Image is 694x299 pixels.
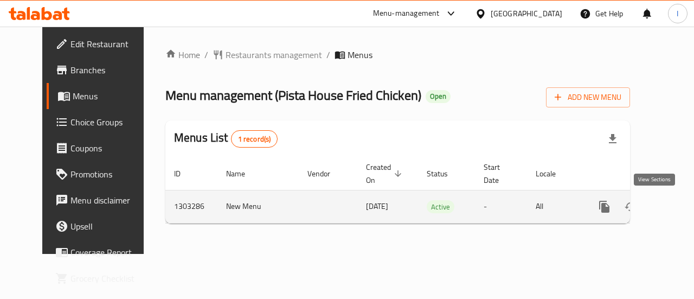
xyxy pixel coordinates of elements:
a: Menu disclaimer [47,187,158,213]
span: Name [226,167,259,180]
button: Change Status [618,194,644,220]
div: Total records count [231,130,278,148]
a: Grocery Checklist [47,265,158,291]
span: Menus [73,90,150,103]
div: Menu-management [373,7,440,20]
h2: Menus List [174,130,278,148]
li: / [204,48,208,61]
td: New Menu [217,190,299,223]
td: - [475,190,527,223]
span: Open [426,92,451,101]
a: Coverage Report [47,239,158,265]
a: Edit Restaurant [47,31,158,57]
span: 1 record(s) [232,134,278,144]
span: Active [427,201,454,213]
span: Coupons [70,142,150,155]
span: Coverage Report [70,246,150,259]
span: Grocery Checklist [70,272,150,285]
span: Branches [70,63,150,77]
a: Promotions [47,161,158,187]
a: Coupons [47,135,158,161]
span: Locale [536,167,570,180]
td: 1303286 [165,190,217,223]
span: Add New Menu [555,91,621,104]
span: Choice Groups [70,116,150,129]
span: Promotions [70,168,150,181]
span: [DATE] [366,199,388,213]
span: Vendor [307,167,344,180]
button: Add New Menu [546,87,630,107]
a: Branches [47,57,158,83]
div: Export file [600,126,626,152]
a: Upsell [47,213,158,239]
span: Status [427,167,462,180]
a: Menus [47,83,158,109]
span: Menu management ( Pista House Fried Chicken ) [165,83,421,107]
a: Choice Groups [47,109,158,135]
span: Created On [366,161,405,187]
span: Start Date [484,161,514,187]
span: Upsell [70,220,150,233]
a: Home [165,48,200,61]
span: Menus [348,48,372,61]
button: more [592,194,618,220]
a: Restaurants management [213,48,322,61]
li: / [326,48,330,61]
span: Menu disclaimer [70,194,150,207]
td: All [527,190,583,223]
div: Open [426,90,451,103]
div: [GEOGRAPHIC_DATA] [491,8,562,20]
span: Restaurants management [226,48,322,61]
span: I [677,8,678,20]
nav: breadcrumb [165,48,630,61]
span: Edit Restaurant [70,37,150,50]
div: Active [427,200,454,213]
span: ID [174,167,195,180]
